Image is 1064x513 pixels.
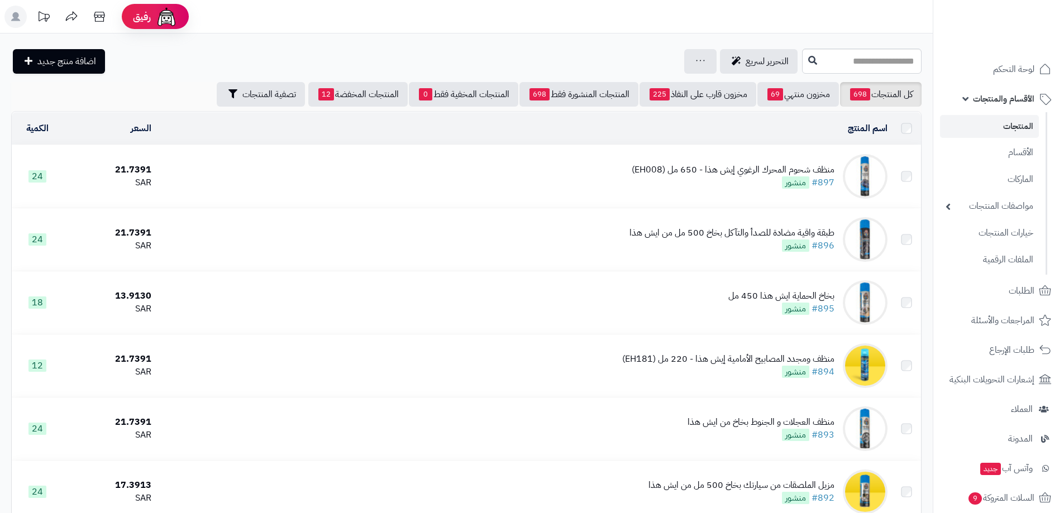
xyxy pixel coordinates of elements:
[26,122,49,135] a: الكمية
[68,366,151,378] div: SAR
[850,88,870,100] span: 698
[940,167,1039,191] a: الماركات
[940,248,1039,272] a: الملفات الرقمية
[409,82,518,107] a: المنتجات المخفية فقط0
[940,485,1057,511] a: السلات المتروكة9
[971,313,1034,328] span: المراجعات والأسئلة
[843,280,888,325] img: بخاخ الحماية ايش هذا 450 مل
[940,194,1039,218] a: مواصفات المنتجات
[419,88,432,100] span: 0
[133,10,151,23] span: رفيق
[940,141,1039,165] a: الأقسام
[980,463,1001,475] span: جديد
[812,491,834,505] a: #892
[782,366,809,378] span: منشور
[650,88,670,100] span: 225
[242,88,296,101] span: تصفية المنتجات
[217,82,305,107] button: تصفية المنتجات
[30,6,58,31] a: تحديثات المنصة
[68,239,151,252] div: SAR
[993,61,1034,77] span: لوحة التحكم
[1008,431,1033,447] span: المدونة
[688,416,834,429] div: منظف العجلات و الجنوط بخاخ من ايش هذا
[68,164,151,176] div: 21.7391
[767,88,783,100] span: 69
[13,49,105,74] a: اضافة منتج جديد
[318,88,334,100] span: 12
[843,217,888,262] img: طبقة واقية مضادة للصدأ والتآكل بخاخ 500 مل من ايش هذا
[648,479,834,492] div: مزيل الملصقات من سيارتك بخاخ 500 مل من ايش هذا
[989,342,1034,358] span: طلبات الإرجاع
[940,307,1057,334] a: المراجعات والأسئلة
[843,154,888,199] img: منظف شحوم المحرك الرغوي إيش هذا - 650 مل (EH008)
[68,176,151,189] div: SAR
[812,302,834,315] a: #895
[812,239,834,252] a: #896
[28,423,46,435] span: 24
[940,115,1039,138] a: المنتجات
[529,88,550,100] span: 698
[68,290,151,303] div: 13.9130
[68,416,151,429] div: 21.7391
[28,359,46,372] span: 12
[622,353,834,366] div: منظف ومجدد المصابيح الأمامية إيش هذا - 220 مل (EH181)
[940,337,1057,363] a: طلبات الإرجاع
[940,396,1057,423] a: العملاء
[155,6,178,28] img: ai-face.png
[782,303,809,315] span: منشور
[519,82,638,107] a: المنتجات المنشورة فقط698
[812,365,834,378] a: #894
[746,55,789,68] span: التحرير لسريع
[632,164,834,176] div: منظف شحوم المحرك الرغوي إيش هذا - 650 مل (EH008)
[68,227,151,239] div: 21.7391
[940,56,1057,83] a: لوحة التحكم
[720,49,798,74] a: التحرير لسريع
[812,428,834,442] a: #893
[940,221,1039,245] a: خيارات المنتجات
[812,176,834,189] a: #897
[757,82,839,107] a: مخزون منتهي69
[28,486,46,498] span: 24
[68,479,151,492] div: 17.3913
[979,461,1033,476] span: وآتس آب
[782,492,809,504] span: منشور
[973,91,1034,107] span: الأقسام والمنتجات
[28,233,46,246] span: 24
[640,82,756,107] a: مخزون قارب على النفاذ225
[940,366,1057,393] a: إشعارات التحويلات البنكية
[68,492,151,505] div: SAR
[629,227,834,239] div: طبقة واقية مضادة للصدأ والتآكل بخاخ 500 مل من ايش هذا
[728,290,834,303] div: بخاخ الحماية ايش هذا 450 مل
[950,372,1034,387] span: إشعارات التحويلات البنكية
[131,122,151,135] a: السعر
[782,429,809,441] span: منشور
[782,239,809,252] span: منشور
[28,170,46,183] span: 24
[840,82,922,107] a: كل المنتجات698
[68,303,151,315] div: SAR
[68,353,151,366] div: 21.7391
[37,55,96,68] span: اضافة منتج جديد
[1009,283,1034,299] span: الطلبات
[848,122,888,135] a: اسم المنتج
[940,425,1057,452] a: المدونة
[308,82,408,107] a: المنتجات المخفضة12
[940,277,1057,304] a: الطلبات
[967,490,1034,506] span: السلات المتروكة
[843,406,888,451] img: منظف العجلات و الجنوط بخاخ من ايش هذا
[28,296,46,309] span: 18
[782,176,809,189] span: منشور
[940,455,1057,482] a: وآتس آبجديد
[68,429,151,442] div: SAR
[968,492,982,505] span: 9
[1011,401,1033,417] span: العملاء
[843,343,888,388] img: منظف ومجدد المصابيح الأمامية إيش هذا - 220 مل (EH181)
